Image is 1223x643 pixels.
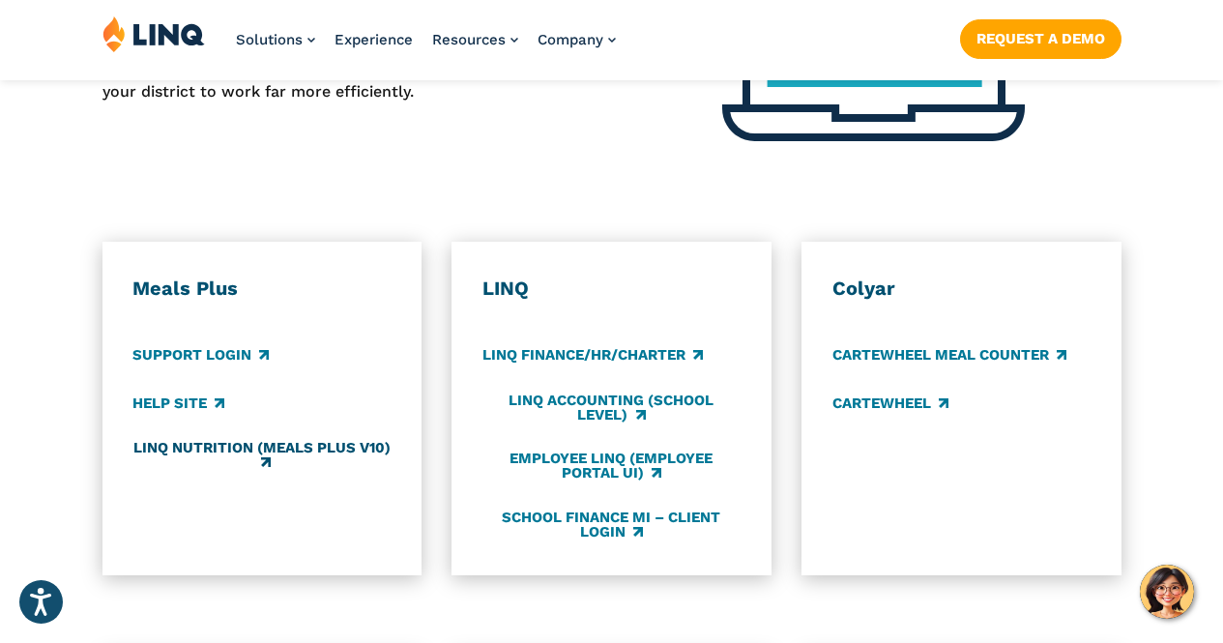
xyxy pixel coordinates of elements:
nav: Primary Navigation [236,15,616,79]
a: LINQ Accounting (school level) [482,393,741,424]
span: Resources [432,31,506,48]
span: Company [538,31,603,48]
a: Support Login [132,345,269,366]
a: Experience [335,31,413,48]
h3: Colyar [832,277,1091,302]
a: Solutions [236,31,315,48]
a: School Finance MI – Client Login [482,509,741,541]
a: Help Site [132,393,224,414]
a: LINQ Nutrition (Meals Plus v10) [132,440,391,472]
a: Company [538,31,616,48]
button: Hello, have a question? Let’s chat. [1140,565,1194,619]
nav: Button Navigation [960,15,1121,58]
a: Employee LINQ (Employee Portal UI) [482,451,741,482]
h3: LINQ [482,277,741,302]
a: CARTEWHEEL Meal Counter [832,345,1066,366]
img: LINQ | K‑12 Software [102,15,205,52]
h3: Meals Plus [132,277,391,302]
a: Request a Demo [960,19,1121,58]
a: CARTEWHEEL [832,393,948,414]
a: Resources [432,31,518,48]
span: Solutions [236,31,303,48]
a: LINQ Finance/HR/Charter [482,345,703,366]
